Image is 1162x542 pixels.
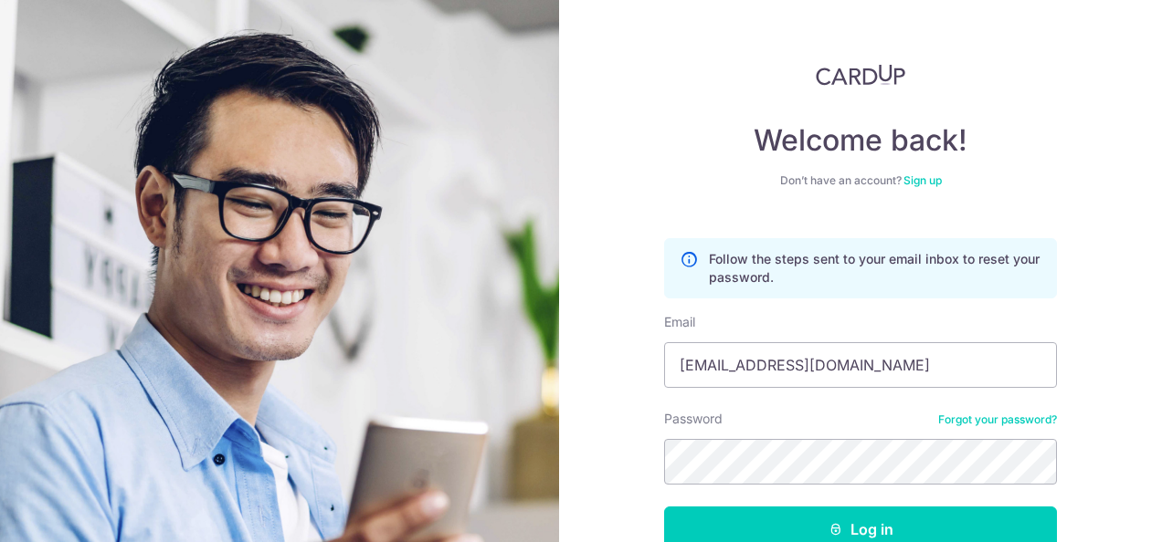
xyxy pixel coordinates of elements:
a: Forgot your password? [938,412,1057,427]
p: Follow the steps sent to your email inbox to reset your password. [709,250,1041,287]
div: Don’t have an account? [664,173,1057,188]
h4: Welcome back! [664,122,1057,159]
input: Enter your Email [664,342,1057,388]
a: Sign up [903,173,942,187]
img: CardUp Logo [816,64,905,86]
label: Password [664,410,723,428]
label: Email [664,313,695,331]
